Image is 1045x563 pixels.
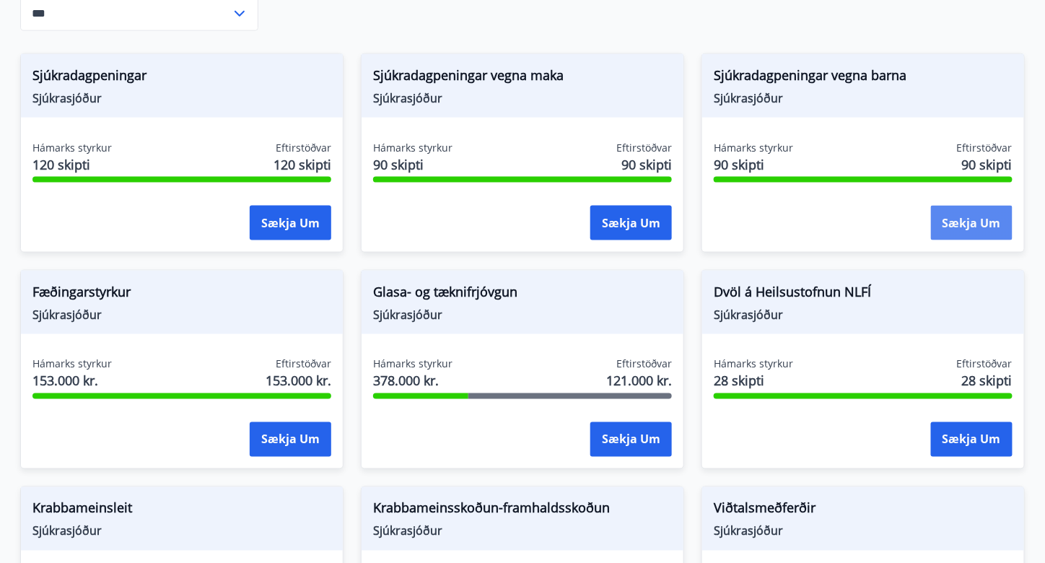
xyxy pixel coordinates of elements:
span: Dvöl á Heilsustofnun NLFÍ [714,282,1013,307]
span: Eftirstöðvar [616,357,672,372]
span: Hámarks styrkur [714,141,793,155]
span: 90 skipti [373,155,452,174]
span: Viðtalsmeðferðir [714,499,1013,523]
span: Krabbameinsskoðun-framhaldsskoðun [373,499,672,523]
button: Sækja um [931,422,1013,457]
span: Sjúkrasjóður [714,523,1013,539]
span: Sjúkradagpeningar vegna maka [373,66,672,90]
button: Sækja um [590,206,672,240]
span: Fæðingarstyrkur [32,282,331,307]
span: Sjúkradagpeningar [32,66,331,90]
span: 120 skipti [32,155,112,174]
span: Eftirstöðvar [957,141,1013,155]
span: 378.000 kr. [373,372,452,390]
span: Sjúkradagpeningar vegna barna [714,66,1013,90]
span: 90 skipti [962,155,1013,174]
span: 121.000 kr. [606,372,672,390]
span: 153.000 kr. [32,372,112,390]
span: Hámarks styrkur [32,357,112,372]
span: Sjúkrasjóður [32,523,331,539]
span: Sjúkrasjóður [714,90,1013,106]
span: Sjúkrasjóður [373,90,672,106]
span: Krabbameinsleit [32,499,331,523]
span: 28 skipti [714,372,793,390]
button: Sækja um [931,206,1013,240]
span: 90 skipti [714,155,793,174]
span: 120 skipti [274,155,331,174]
span: Eftirstöðvar [616,141,672,155]
span: Sjúkrasjóður [373,523,672,539]
span: Eftirstöðvar [957,357,1013,372]
button: Sækja um [590,422,672,457]
span: 28 skipti [962,372,1013,390]
span: 153.000 kr. [266,372,331,390]
span: Hámarks styrkur [373,141,452,155]
span: Sjúkrasjóður [714,307,1013,323]
button: Sækja um [250,422,331,457]
span: Eftirstöðvar [276,141,331,155]
span: Hámarks styrkur [714,357,793,372]
span: Hámarks styrkur [32,141,112,155]
span: Hámarks styrkur [373,357,452,372]
span: Sjúkrasjóður [373,307,672,323]
span: Sjúkrasjóður [32,307,331,323]
span: Sjúkrasjóður [32,90,331,106]
span: 90 skipti [621,155,672,174]
button: Sækja um [250,206,331,240]
span: Glasa- og tæknifrjóvgun [373,282,672,307]
span: Eftirstöðvar [276,357,331,372]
